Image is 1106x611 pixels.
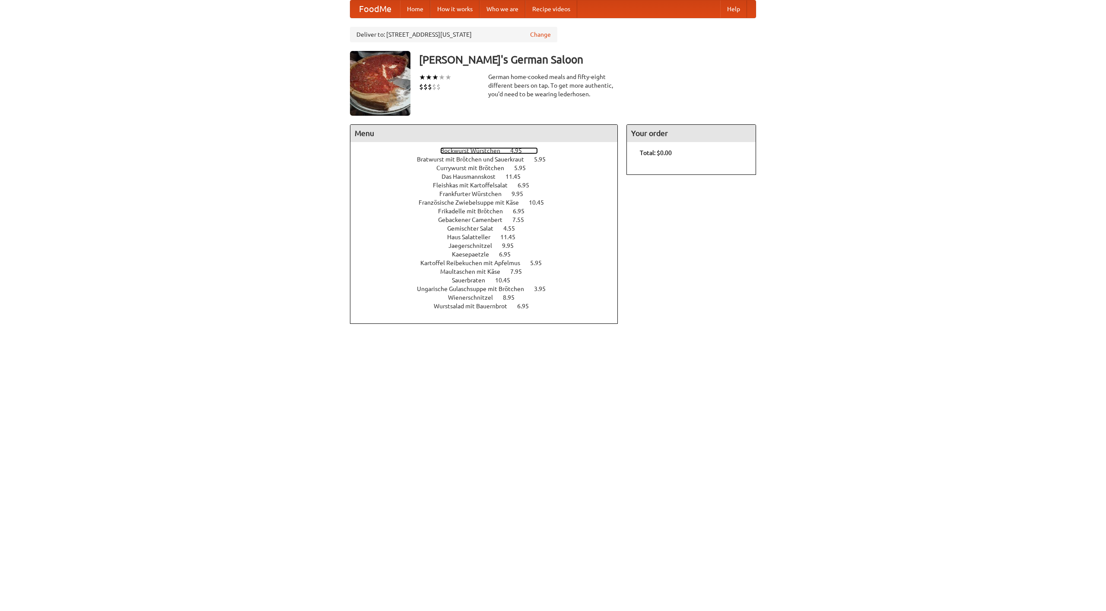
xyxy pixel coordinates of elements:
[420,260,529,266] span: Kartoffel Reibekuchen mit Apfelmus
[505,173,529,180] span: 11.45
[510,268,531,275] span: 7.95
[517,303,537,310] span: 6.95
[447,234,531,241] a: Haus Salatteller 11.45
[433,182,516,189] span: Fleishkas mit Kartoffelsalat
[432,73,439,82] li: ★
[439,190,539,197] a: Frankfurter Würstchen 9.95
[534,285,554,292] span: 3.95
[417,285,533,292] span: Ungarische Gulaschsuppe mit Brötchen
[510,147,531,154] span: 4.95
[438,208,540,215] a: Frikadelle mit Brötchen 6.95
[518,182,538,189] span: 6.95
[439,190,510,197] span: Frankfurter Würstchen
[720,0,747,18] a: Help
[488,73,618,98] div: German home-cooked meals and fifty-eight different beers on tap. To get more authentic, you'd nee...
[529,199,553,206] span: 10.45
[432,82,436,92] li: $
[448,242,501,249] span: Jaegerschnitzel
[442,173,537,180] a: Das Hausmannskost 11.45
[502,242,522,249] span: 9.95
[400,0,430,18] a: Home
[530,260,550,266] span: 5.95
[452,251,498,258] span: Kaesepaetzle
[436,165,542,171] a: Currywurst mit Brötchen 5.95
[514,165,534,171] span: 5.95
[448,294,531,301] a: Wienerschnitzel 8.95
[434,303,516,310] span: Wurstsalad mit Bauernbrot
[440,268,538,275] a: Maultaschen mit Käse 7.95
[534,156,554,163] span: 5.95
[447,225,531,232] a: Gemischter Salat 4.55
[495,277,519,284] span: 10.45
[499,251,519,258] span: 6.95
[436,165,513,171] span: Currywurst mit Brötchen
[640,149,672,156] b: Total: $0.00
[503,294,523,301] span: 8.95
[447,225,502,232] span: Gemischter Salat
[350,51,410,116] img: angular.jpg
[419,73,426,82] li: ★
[525,0,577,18] a: Recipe videos
[438,208,512,215] span: Frikadelle mit Brötchen
[417,156,562,163] a: Bratwurst mit Brötchen und Sauerkraut 5.95
[423,82,428,92] li: $
[448,294,502,301] span: Wienerschnitzel
[419,199,528,206] span: Französische Zwiebelsuppe mit Käse
[434,303,545,310] a: Wurstsalad mit Bauernbrot 6.95
[426,73,432,82] li: ★
[512,216,533,223] span: 7.55
[440,147,509,154] span: Bockwurst Würstchen
[627,125,756,142] h4: Your order
[436,82,441,92] li: $
[439,73,445,82] li: ★
[445,73,451,82] li: ★
[440,147,538,154] a: Bockwurst Würstchen 4.95
[430,0,480,18] a: How it works
[513,208,533,215] span: 6.95
[452,277,494,284] span: Sauerbraten
[452,277,526,284] a: Sauerbraten 10.45
[419,82,423,92] li: $
[480,0,525,18] a: Who we are
[428,82,432,92] li: $
[350,27,557,42] div: Deliver to: [STREET_ADDRESS][US_STATE]
[350,0,400,18] a: FoodMe
[500,234,524,241] span: 11.45
[420,260,558,266] a: Kartoffel Reibekuchen mit Apfelmus 5.95
[419,51,756,68] h3: [PERSON_NAME]'s German Saloon
[417,156,533,163] span: Bratwurst mit Brötchen und Sauerkraut
[438,216,511,223] span: Gebackener Camenbert
[417,285,562,292] a: Ungarische Gulaschsuppe mit Brötchen 3.95
[350,125,617,142] h4: Menu
[447,234,499,241] span: Haus Salatteller
[419,199,560,206] a: Französische Zwiebelsuppe mit Käse 10.45
[433,182,545,189] a: Fleishkas mit Kartoffelsalat 6.95
[448,242,530,249] a: Jaegerschnitzel 9.95
[503,225,524,232] span: 4.55
[442,173,504,180] span: Das Hausmannskost
[530,30,551,39] a: Change
[438,216,540,223] a: Gebackener Camenbert 7.55
[440,268,509,275] span: Maultaschen mit Käse
[512,190,532,197] span: 9.95
[452,251,527,258] a: Kaesepaetzle 6.95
